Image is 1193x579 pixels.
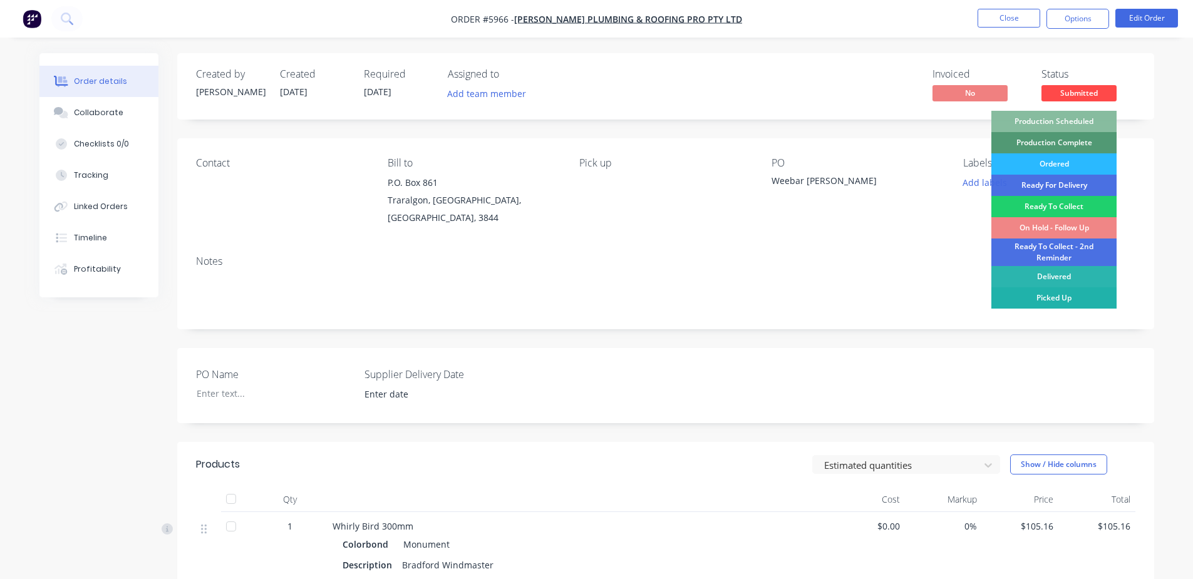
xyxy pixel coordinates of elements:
span: Whirly Bird 300mm [333,520,413,532]
div: Colorbond [343,535,393,553]
button: Add team member [440,85,532,102]
div: Qty [252,487,328,512]
div: Required [364,68,433,80]
button: Profitability [39,254,158,285]
span: $0.00 [834,520,901,533]
div: [PERSON_NAME] [196,85,265,98]
div: Ready For Delivery [991,175,1117,196]
div: Checklists 0/0 [74,138,129,150]
div: Monument [398,535,450,553]
div: Timeline [74,232,107,243]
div: Notes [196,255,1135,267]
div: Invoiced [932,68,1026,80]
div: Tracking [74,170,108,181]
button: Add labels [956,174,1014,191]
label: Supplier Delivery Date [364,367,521,382]
div: Created by [196,68,265,80]
button: Collaborate [39,97,158,128]
span: $105.16 [987,520,1054,533]
button: Order details [39,66,158,97]
span: [DATE] [364,86,391,98]
img: Factory [23,9,41,28]
div: Order details [74,76,127,87]
div: Status [1041,68,1135,80]
div: Production Complete [991,132,1117,153]
div: Total [1058,487,1135,512]
button: Edit Order [1115,9,1178,28]
button: Submitted [1041,85,1117,104]
input: Enter date [356,385,512,404]
button: Options [1046,9,1109,29]
div: Labels [963,157,1135,169]
div: Traralgon, [GEOGRAPHIC_DATA], [GEOGRAPHIC_DATA], 3844 [388,192,559,227]
div: Description [343,556,397,574]
div: Cost [829,487,906,512]
div: On Hold - Follow Up [991,217,1117,238]
div: Linked Orders [74,201,128,212]
button: Tracking [39,160,158,191]
button: Timeline [39,222,158,254]
div: Assigned to [448,68,573,80]
div: Ready To Collect - 2nd Reminder [991,238,1117,266]
div: PO [772,157,943,169]
div: P.O. Box 861 [388,174,559,192]
button: Close [978,9,1040,28]
div: Delivered [991,266,1117,287]
span: Order #5966 - [451,13,514,25]
span: [DATE] [280,86,307,98]
button: Show / Hide columns [1010,454,1107,474]
button: Linked Orders [39,191,158,222]
div: Bill to [388,157,559,169]
div: Created [280,68,349,80]
label: PO Name [196,367,353,382]
span: Submitted [1041,85,1117,101]
div: Pick up [579,157,751,169]
div: Markup [905,487,982,512]
div: Price [982,487,1059,512]
div: Collaborate [74,107,123,118]
button: Checklists 0/0 [39,128,158,160]
div: Ordered [991,153,1117,175]
div: Products [196,457,240,472]
span: 0% [910,520,977,533]
div: Weebar [PERSON_NAME] [772,174,928,192]
div: Profitability [74,264,121,275]
div: Bradford Windmaster [397,556,498,574]
div: Production Scheduled [991,111,1117,132]
button: Add team member [448,85,533,102]
span: $105.16 [1063,520,1130,533]
span: No [932,85,1008,101]
span: 1 [287,520,292,533]
div: Ready To Collect [991,196,1117,217]
a: [PERSON_NAME] PLUMBING & ROOFING PRO PTY LTD [514,13,742,25]
div: P.O. Box 861Traralgon, [GEOGRAPHIC_DATA], [GEOGRAPHIC_DATA], 3844 [388,174,559,227]
div: Contact [196,157,368,169]
div: Picked Up [991,287,1117,309]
